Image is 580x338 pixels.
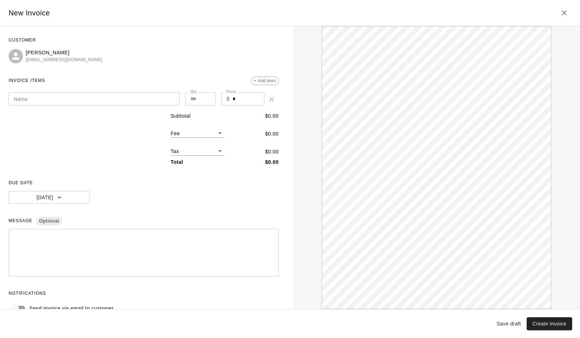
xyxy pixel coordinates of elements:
div: + Add item [251,77,279,85]
label: Qty [190,89,197,94]
p: $ 0.00 [265,130,279,138]
button: Save draft [494,317,524,330]
b: $ 0.00 [265,159,279,165]
p: $ 0.00 [265,112,279,120]
span: + Add item [251,78,278,83]
p: Send invoice via email to customer [29,305,113,312]
button: [DATE] [9,191,89,204]
p: [PERSON_NAME] [26,49,103,57]
span: CUSTOMER [9,35,279,46]
button: Create invoice [527,317,572,330]
p: $ [226,95,229,103]
p: $ 0.00 [265,148,279,156]
span: MESSAGE [9,215,279,227]
button: Close [557,6,571,20]
span: [EMAIL_ADDRESS][DOMAIN_NAME] [26,57,103,64]
span: INVOICE ITEMS [9,75,45,87]
span: Optional [36,215,62,227]
p: Subtotal [171,112,191,120]
h5: New Invoice [9,8,50,18]
b: Total [171,159,183,165]
label: Price [226,89,236,94]
span: NOTIFICATIONS [9,288,279,299]
span: DUE DATE [9,177,279,189]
